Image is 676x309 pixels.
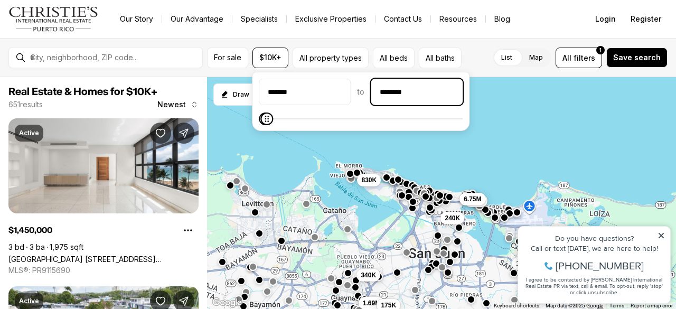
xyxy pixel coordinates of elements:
button: Allfilters1 [556,48,602,68]
span: Real Estate & Homes for $10K+ [8,87,157,97]
a: Our Story [111,12,162,26]
span: For sale [214,53,241,62]
button: Contact Us [375,12,430,26]
button: All beds [373,48,415,68]
button: All property types [293,48,369,68]
button: Save search [606,48,668,68]
a: Blog [486,12,519,26]
p: Active [19,297,39,305]
button: Newest [151,94,205,115]
a: Specialists [232,12,286,26]
span: [PHONE_NUMBER] [43,50,132,60]
button: 340K [356,269,380,282]
span: 830K [361,176,377,184]
a: Exclusive Properties [287,12,375,26]
a: Our Advantage [162,12,232,26]
span: 6.75M [464,195,481,203]
span: Register [631,15,661,23]
span: 240K [445,214,460,222]
button: 830K [357,174,381,186]
button: Share Property [173,123,194,144]
label: Map [521,48,551,67]
a: Resources [431,12,485,26]
button: Save Property: Park Terrace 1501 ASHFORD AVE #4A [150,123,171,144]
button: Property options [177,220,199,241]
span: Login [595,15,616,23]
input: priceMax [371,79,462,105]
button: 6.75M [459,193,485,205]
img: logo [8,6,99,32]
span: $10K+ [259,53,281,62]
span: I agree to be contacted by [PERSON_NAME] International Real Estate PR via text, call & email. To ... [13,65,151,85]
button: 240K [440,212,464,224]
p: Active [19,129,39,137]
button: For sale [207,48,248,68]
button: Start drawing [213,83,256,106]
span: Save search [613,53,661,62]
span: 340K [361,271,376,279]
button: Login [589,8,622,30]
div: Do you have questions? [11,24,153,31]
button: Register [624,8,668,30]
span: Minimum [259,113,272,125]
span: Maximum [260,113,273,125]
label: List [493,48,521,67]
span: 1 [599,46,602,54]
span: All [562,52,571,63]
p: 651 results [8,100,43,109]
span: filters [574,52,595,63]
a: Park Terrace 1501 ASHFORD AVE #4A, SAN JUAN PR, 00911 [8,255,199,264]
span: to [357,88,364,96]
button: $10K+ [252,48,288,68]
button: All baths [419,48,462,68]
input: priceMin [259,79,350,105]
span: 1.69M [363,299,380,307]
div: Call or text [DATE], we are here to help! [11,34,153,41]
span: Newest [157,100,186,109]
